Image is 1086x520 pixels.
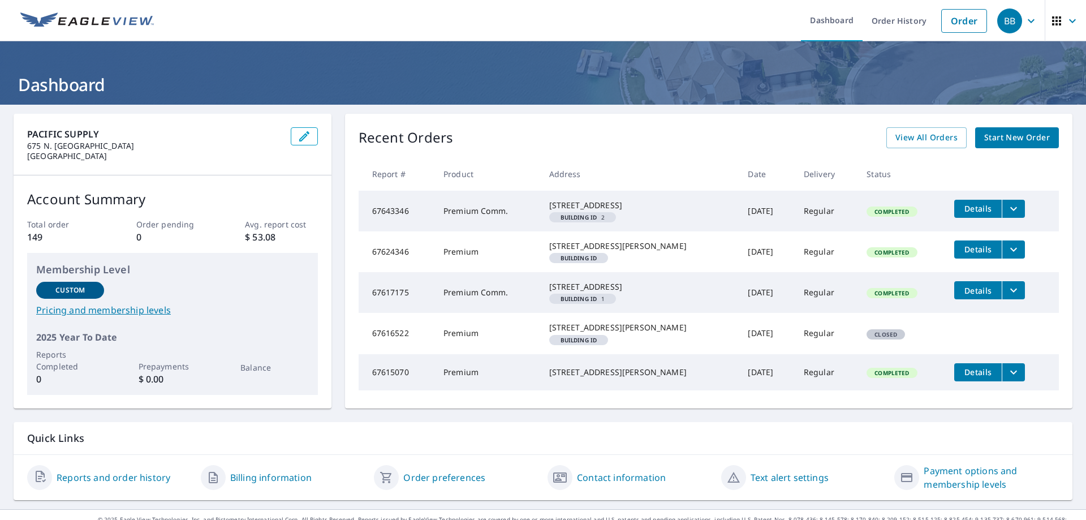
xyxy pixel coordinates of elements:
[924,464,1059,491] a: Payment options and membership levels
[739,157,794,191] th: Date
[359,231,434,272] td: 67624346
[561,296,597,302] em: Building ID
[795,231,857,272] td: Regular
[868,330,904,338] span: Closed
[27,189,318,209] p: Account Summary
[136,230,209,244] p: 0
[359,157,434,191] th: Report #
[549,281,730,293] div: [STREET_ADDRESS]
[27,141,282,151] p: 675 N. [GEOGRAPHIC_DATA]
[27,218,100,230] p: Total order
[739,354,794,390] td: [DATE]
[240,362,308,373] p: Balance
[434,272,540,313] td: Premium Comm.
[245,230,317,244] p: $ 53.08
[434,157,540,191] th: Product
[795,191,857,231] td: Regular
[36,262,309,277] p: Membership Level
[795,272,857,313] td: Regular
[868,289,916,297] span: Completed
[139,372,206,386] p: $ 0.00
[795,354,857,390] td: Regular
[57,471,170,484] a: Reports and order history
[27,431,1059,445] p: Quick Links
[549,200,730,211] div: [STREET_ADDRESS]
[359,354,434,390] td: 67615070
[36,372,104,386] p: 0
[549,367,730,378] div: [STREET_ADDRESS][PERSON_NAME]
[1002,200,1025,218] button: filesDropdownBtn-67643346
[561,255,597,261] em: Building ID
[359,313,434,354] td: 67616522
[739,313,794,354] td: [DATE]
[136,218,209,230] p: Order pending
[20,12,154,29] img: EV Logo
[961,203,995,214] span: Details
[359,127,454,148] p: Recent Orders
[577,471,666,484] a: Contact information
[434,313,540,354] td: Premium
[230,471,312,484] a: Billing information
[561,214,597,220] em: Building ID
[554,214,612,220] span: 2
[857,157,945,191] th: Status
[1002,240,1025,259] button: filesDropdownBtn-67624346
[868,248,916,256] span: Completed
[739,231,794,272] td: [DATE]
[549,240,730,252] div: [STREET_ADDRESS][PERSON_NAME]
[554,296,612,302] span: 1
[997,8,1022,33] div: BB
[36,330,309,344] p: 2025 Year To Date
[795,313,857,354] td: Regular
[739,191,794,231] td: [DATE]
[549,322,730,333] div: [STREET_ADDRESS][PERSON_NAME]
[984,131,1050,145] span: Start New Order
[739,272,794,313] td: [DATE]
[245,218,317,230] p: Avg. report cost
[954,200,1002,218] button: detailsBtn-67643346
[403,471,485,484] a: Order preferences
[27,127,282,141] p: PACIFIC SUPPLY
[895,131,958,145] span: View All Orders
[975,127,1059,148] a: Start New Order
[868,208,916,216] span: Completed
[941,9,987,33] a: Order
[55,285,85,295] p: Custom
[954,281,1002,299] button: detailsBtn-67617175
[1002,281,1025,299] button: filesDropdownBtn-67617175
[961,367,995,377] span: Details
[886,127,967,148] a: View All Orders
[954,363,1002,381] button: detailsBtn-67615070
[1002,363,1025,381] button: filesDropdownBtn-67615070
[540,157,739,191] th: Address
[954,240,1002,259] button: detailsBtn-67624346
[36,303,309,317] a: Pricing and membership levels
[27,230,100,244] p: 149
[751,471,829,484] a: Text alert settings
[359,191,434,231] td: 67643346
[561,337,597,343] em: Building ID
[868,369,916,377] span: Completed
[27,151,282,161] p: [GEOGRAPHIC_DATA]
[434,191,540,231] td: Premium Comm.
[36,349,104,372] p: Reports Completed
[359,272,434,313] td: 67617175
[434,231,540,272] td: Premium
[434,354,540,390] td: Premium
[961,244,995,255] span: Details
[139,360,206,372] p: Prepayments
[961,285,995,296] span: Details
[795,157,857,191] th: Delivery
[14,73,1072,96] h1: Dashboard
